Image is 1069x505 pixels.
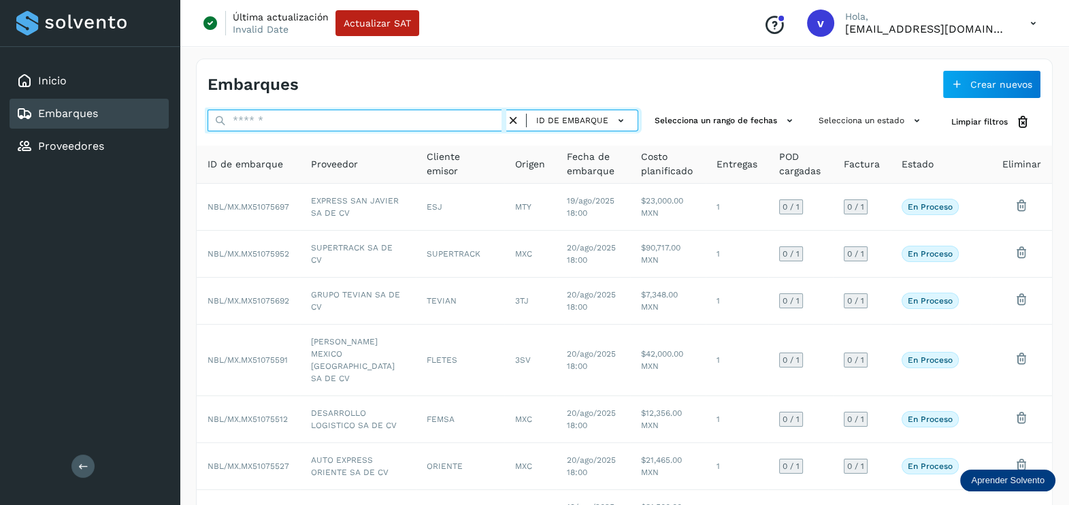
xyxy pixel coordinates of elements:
[847,356,864,364] span: 0 / 1
[567,243,616,265] span: 20/ago/2025 18:00
[649,110,802,132] button: Selecciona un rango de fechas
[641,150,695,178] span: Costo planificado
[783,203,800,211] span: 0 / 1
[706,231,768,278] td: 1
[208,355,288,365] span: NBL/MX.MX51075591
[38,74,67,87] a: Inicio
[844,157,880,172] span: Factura
[38,140,104,152] a: Proveedores
[970,80,1032,89] span: Crear nuevos
[515,157,545,172] span: Origen
[847,250,864,258] span: 0 / 1
[567,408,616,430] span: 20/ago/2025 18:00
[783,250,800,258] span: 0 / 1
[504,231,556,278] td: MXC
[908,461,953,471] p: En proceso
[504,396,556,443] td: MXC
[783,462,800,470] span: 0 / 1
[1002,157,1041,172] span: Eliminar
[847,415,864,423] span: 0 / 1
[300,184,416,231] td: EXPRESS SAN JAVIER SA DE CV
[706,443,768,490] td: 1
[567,290,616,312] span: 20/ago/2025 18:00
[504,443,556,490] td: MXC
[536,114,608,127] span: ID de embarque
[208,75,299,95] h4: Embarques
[416,231,504,278] td: SUPERTRACK
[908,414,953,424] p: En proceso
[416,325,504,396] td: FLETES
[847,203,864,211] span: 0 / 1
[233,11,329,23] p: Última actualización
[300,396,416,443] td: DESARROLLO LOGISTICO SA DE CV
[300,231,416,278] td: SUPERTRACK SA DE CV
[971,475,1045,486] p: Aprender Solvento
[706,325,768,396] td: 1
[567,196,614,218] span: 19/ago/2025 18:00
[706,278,768,325] td: 1
[630,325,706,396] td: $42,000.00 MXN
[344,18,411,28] span: Actualizar SAT
[10,66,169,96] div: Inicio
[845,22,1008,35] p: vaymartinez@niagarawater.com
[300,443,416,490] td: AUTO EXPRESS ORIENTE SA DE CV
[813,110,930,132] button: Selecciona un estado
[427,150,493,178] span: Cliente emisor
[416,396,504,443] td: FEMSA
[567,455,616,477] span: 20/ago/2025 18:00
[951,116,1008,128] span: Limpiar filtros
[208,461,289,471] span: NBL/MX.MX51075527
[845,11,1008,22] p: Hola,
[10,131,169,161] div: Proveedores
[630,184,706,231] td: $23,000.00 MXN
[300,278,416,325] td: GRUPO TEVIAN SA DE CV
[630,278,706,325] td: $7,348.00 MXN
[567,150,619,178] span: Fecha de embarque
[783,297,800,305] span: 0 / 1
[942,70,1041,99] button: Crear nuevos
[960,470,1055,491] div: Aprender Solvento
[208,157,283,172] span: ID de embarque
[908,296,953,306] p: En proceso
[706,184,768,231] td: 1
[783,415,800,423] span: 0 / 1
[706,396,768,443] td: 1
[847,462,864,470] span: 0 / 1
[38,107,98,120] a: Embarques
[233,23,289,35] p: Invalid Date
[311,157,358,172] span: Proveedor
[300,325,416,396] td: [PERSON_NAME] MEXICO [GEOGRAPHIC_DATA] SA DE CV
[630,443,706,490] td: $21,465.00 MXN
[783,356,800,364] span: 0 / 1
[208,249,289,259] span: NBL/MX.MX51075952
[208,202,289,212] span: NBL/MX.MX51075697
[208,296,289,306] span: NBL/MX.MX51075692
[335,10,419,36] button: Actualizar SAT
[416,184,504,231] td: ESJ
[940,110,1041,135] button: Limpiar filtros
[208,414,288,424] span: NBL/MX.MX51075512
[504,184,556,231] td: MTY
[567,349,616,371] span: 20/ago/2025 18:00
[717,157,757,172] span: Entregas
[532,111,632,131] button: ID de embarque
[416,443,504,490] td: ORIENTE
[416,278,504,325] td: TEVIAN
[908,202,953,212] p: En proceso
[630,231,706,278] td: $90,717.00 MXN
[908,355,953,365] p: En proceso
[902,157,934,172] span: Estado
[779,150,822,178] span: POD cargadas
[10,99,169,129] div: Embarques
[504,278,556,325] td: 3TJ
[847,297,864,305] span: 0 / 1
[908,249,953,259] p: En proceso
[504,325,556,396] td: 3SV
[630,396,706,443] td: $12,356.00 MXN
